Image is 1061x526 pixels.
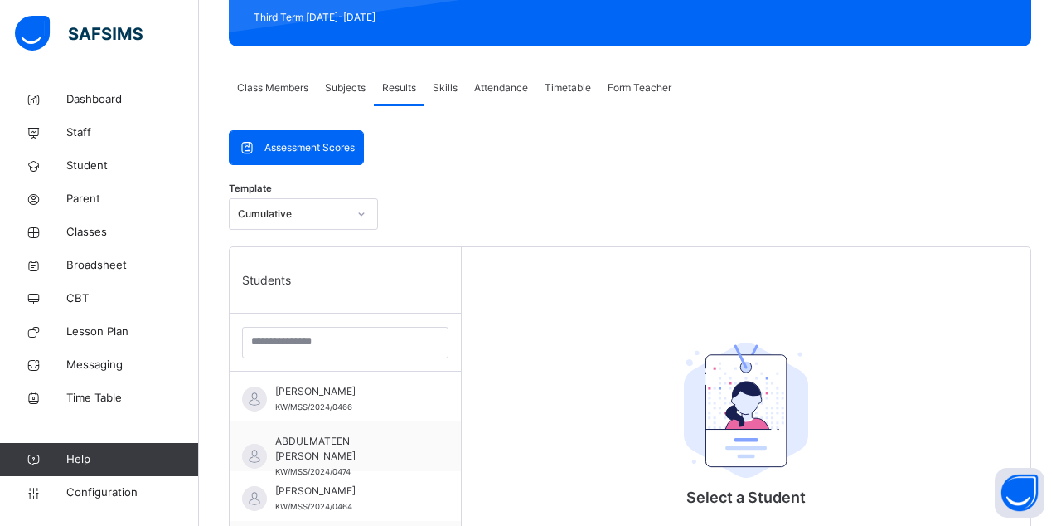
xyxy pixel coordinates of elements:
span: Broadsheet [66,257,199,274]
span: KW/MSS/2024/0474 [275,467,351,476]
img: safsims [15,16,143,51]
img: default.svg [242,444,267,469]
span: KW/MSS/2024/0464 [275,502,352,511]
span: Third Term [DATE]-[DATE] [254,10,437,25]
button: Open asap [995,468,1044,518]
span: Parent [66,191,199,207]
span: Configuration [66,485,198,501]
span: Assessment Scores [264,140,355,155]
span: Timetable [545,80,591,95]
span: Messaging [66,357,199,373]
span: [PERSON_NAME] [275,384,424,399]
span: KW/MSS/2024/0466 [275,402,352,412]
span: Results [382,80,416,95]
div: Cumulative [238,207,347,222]
span: Form Teacher [608,80,671,95]
span: Dashboard [66,91,199,108]
span: Lesson Plan [66,324,199,340]
img: default.svg [242,486,267,511]
img: default.svg [242,387,267,412]
span: Classes [66,224,199,241]
p: Select a Student [597,486,895,509]
img: student.207b5acb3037b72b59086e8b1a17b1d0.svg [684,343,808,479]
span: Student [66,158,199,174]
span: [PERSON_NAME] [275,484,424,499]
span: Attendance [474,80,528,95]
span: Students [242,271,291,289]
span: CBT [66,290,199,307]
span: Skills [433,80,458,95]
span: Staff [66,124,199,141]
div: Select a Student [597,300,895,334]
span: Time Table [66,390,199,407]
span: Template [229,182,272,196]
span: ABDULMATEEN [PERSON_NAME] [275,434,424,464]
span: Class Members [237,80,308,95]
span: Help [66,451,198,468]
span: Subjects [325,80,366,95]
